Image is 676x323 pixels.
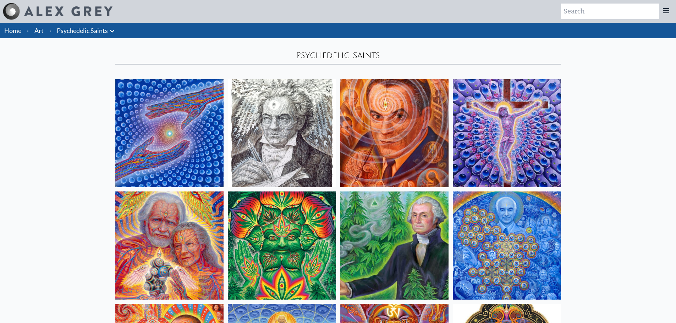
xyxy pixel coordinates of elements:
a: Home [4,27,21,34]
a: Psychedelic Saints [57,26,108,35]
input: Search [561,4,659,19]
a: Art [34,26,44,35]
li: · [46,23,54,38]
li: · [24,23,32,38]
div: Psychedelic Saints [115,50,561,61]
